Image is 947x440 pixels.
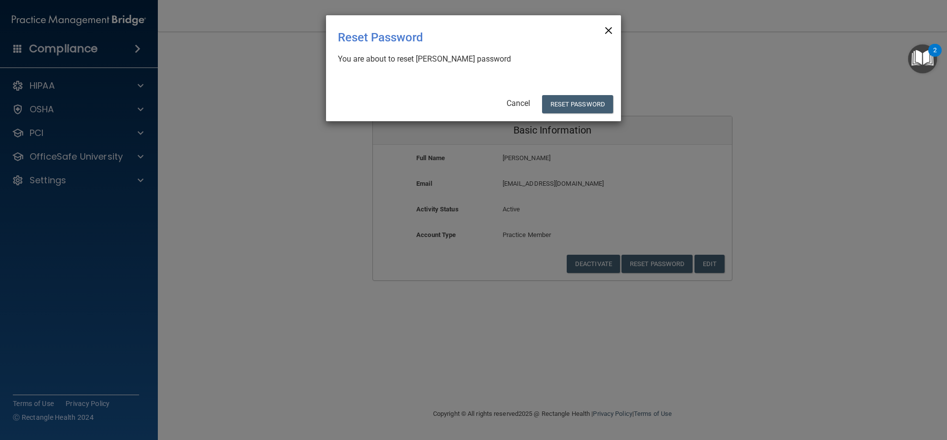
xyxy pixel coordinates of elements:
[338,23,569,52] div: Reset Password
[338,54,601,65] div: You are about to reset [PERSON_NAME] password
[542,95,613,113] button: Reset Password
[933,50,937,63] div: 2
[507,99,530,108] a: Cancel
[604,19,613,39] span: ×
[908,44,937,73] button: Open Resource Center, 2 new notifications
[776,370,935,409] iframe: Drift Widget Chat Controller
